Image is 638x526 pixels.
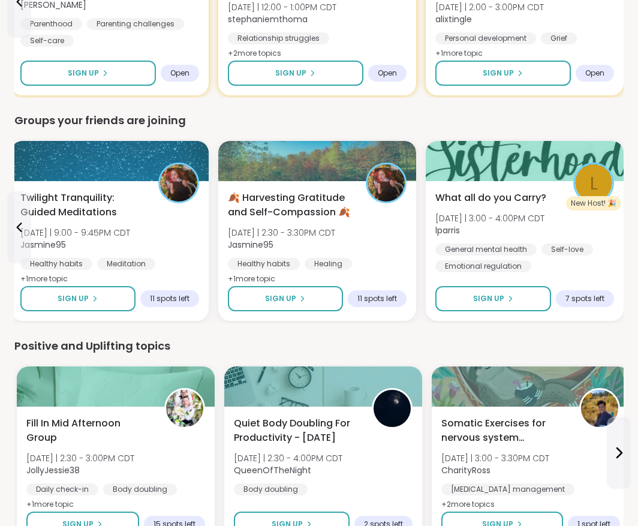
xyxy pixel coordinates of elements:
b: Jasmine95 [228,239,273,251]
span: Sign Up [275,68,306,79]
div: Self-love [541,244,593,256]
span: l [590,169,598,197]
div: Healthy habits [228,258,300,270]
div: Body doubling [103,483,177,495]
div: General mental health [435,244,537,256]
div: Personal development [435,32,536,44]
button: Sign Up [228,286,343,311]
b: alixtingle [435,13,472,25]
b: QueenOfTheNight [234,464,311,476]
span: 🍂 Harvesting Gratitude and Self-Compassion 🍂 [228,191,353,220]
span: Sign Up [68,68,99,79]
span: Twilight Tranquility: Guided Meditations [20,191,145,220]
div: Meditation [97,258,155,270]
img: JollyJessie38 [166,390,203,427]
span: 7 spots left [565,294,604,303]
span: [DATE] | 2:30 - 3:30PM CDT [228,227,335,239]
b: JollyJessie38 [26,464,80,476]
span: Sign Up [473,293,504,304]
div: Emotional regulation [435,260,531,272]
span: Somatic Exercises for nervous system regulation [441,416,566,445]
span: [DATE] | 12:00 - 1:00PM CDT [228,1,336,13]
div: Parenting challenges [87,18,184,30]
span: Open [170,68,189,78]
span: Open [378,68,397,78]
b: Jasmine95 [20,239,66,251]
button: Sign Up [20,61,156,86]
div: Parenthood [20,18,82,30]
span: Fill In Mid Afternoon Group [26,416,151,445]
div: Grief [541,32,577,44]
span: [DATE] | 2:30 - 3:00PM CDT [26,452,134,464]
span: [DATE] | 2:00 - 3:00PM CDT [435,1,544,13]
div: Daily check-in [26,483,98,495]
div: New Host! 🎉 [566,196,621,211]
img: QueenOfTheNight [374,390,411,427]
button: Sign Up [435,286,551,311]
button: Sign Up [435,61,571,86]
div: Self-care [20,35,74,47]
b: stephaniemthoma [228,13,308,25]
img: Jasmine95 [368,164,405,202]
span: Sign Up [265,293,296,304]
img: CharityRoss [581,390,618,427]
div: [MEDICAL_DATA] management [441,483,574,495]
div: Healthy habits [20,258,92,270]
div: Relationship struggles [228,32,329,44]
span: Quiet Body Doubling For Productivity - [DATE] [234,416,359,445]
b: CharityRoss [441,464,490,476]
span: [DATE] | 3:00 - 4:00PM CDT [435,212,544,224]
span: Sign Up [483,68,514,79]
b: lparris [435,224,460,236]
button: Sign Up [20,286,136,311]
div: Body doubling [234,483,308,495]
span: 11 spots left [357,294,397,303]
span: Open [585,68,604,78]
span: 11 spots left [150,294,189,303]
span: [DATE] | 3:00 - 3:30PM CDT [441,452,549,464]
span: What all do you Carry? [435,191,546,205]
button: Sign Up [228,61,363,86]
span: Sign Up [58,293,89,304]
div: Positive and Uplifting topics [14,338,624,354]
span: [DATE] | 2:30 - 4:00PM CDT [234,452,342,464]
div: Groups your friends are joining [14,112,624,129]
img: Jasmine95 [160,164,197,202]
div: Healing [305,258,352,270]
span: [DATE] | 9:00 - 9:45PM CDT [20,227,130,239]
